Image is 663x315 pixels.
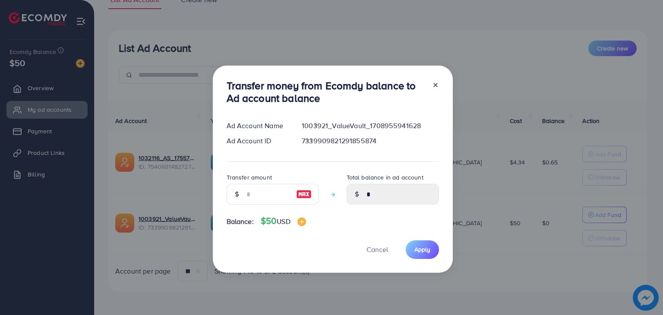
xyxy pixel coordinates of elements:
span: USD [277,217,290,226]
div: 7339909821291855874 [295,136,445,146]
span: Balance: [227,217,254,227]
h3: Transfer money from Ecomdy balance to Ad account balance [227,79,425,104]
div: Ad Account Name [220,121,295,131]
button: Cancel [356,240,399,259]
label: Total balance in ad account [347,173,423,182]
div: 1003921_ValueVault_1708955941628 [295,121,445,131]
span: Cancel [366,245,388,254]
span: Apply [414,245,430,254]
img: image [297,217,306,226]
label: Transfer amount [227,173,272,182]
img: image [296,189,312,199]
h4: $50 [261,216,306,227]
button: Apply [406,240,439,259]
div: Ad Account ID [220,136,295,146]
